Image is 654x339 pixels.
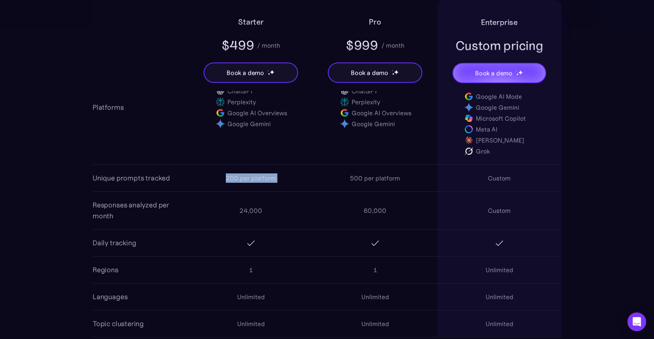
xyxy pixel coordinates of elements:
h2: Starter [238,16,264,28]
div: Microsoft Copilot [476,114,526,123]
div: [PERSON_NAME] [476,136,524,145]
h2: Enterprise [481,16,518,29]
div: Unlimited [361,319,389,328]
div: Google AI Mode [476,92,522,101]
div: Unlimited [361,292,389,302]
img: star [516,70,517,71]
div: Google AI Overviews [227,108,287,118]
div: 200 per platform [226,173,276,183]
h2: Pro [369,16,381,28]
div: Google AI Overviews [352,108,411,118]
div: Google Gemini [476,103,519,112]
div: Unlimited [237,319,265,328]
img: star [268,73,270,75]
div: Book a demo [351,68,388,77]
img: star [392,70,393,71]
div: Meta AI [476,125,497,134]
div: ChatGPT [227,86,254,96]
img: star [516,73,519,76]
div: 1 [249,265,253,275]
div: Topic clustering [93,318,144,329]
div: Unlimited [237,292,265,302]
div: Perplexity [352,97,380,107]
div: ChatGPT [352,86,378,96]
div: Custom pricing [456,37,543,54]
div: Unlimited [486,265,513,275]
div: Book a demo [475,68,513,78]
div: Grok [476,146,490,156]
img: star [394,70,399,75]
div: / month [381,41,404,50]
img: star [392,73,395,75]
div: Unique prompts tracked [93,173,170,184]
img: star [268,70,269,71]
div: Unlimited [486,319,513,328]
a: Book a demostarstarstar [452,63,546,83]
div: 24,000 [239,206,262,215]
div: Daily tracking [93,237,136,248]
div: Responses analyzed per month [93,200,189,221]
a: Book a demostarstarstar [328,62,422,83]
div: 1 [373,265,377,275]
div: Google Gemini [227,119,271,128]
img: star [518,70,523,75]
div: Perplexity [227,97,256,107]
a: Book a demostarstarstar [204,62,298,83]
div: Open Intercom Messenger [627,312,646,331]
div: Unlimited [486,292,513,302]
div: Regions [93,264,118,275]
div: 500 per platform [350,173,400,183]
div: Google Gemini [352,119,395,128]
div: Languages [93,291,127,302]
div: / month [257,41,280,50]
div: Custom [488,173,511,183]
div: $499 [222,37,254,54]
div: Platforms [93,102,123,113]
img: star [270,70,275,75]
div: 60,000 [364,206,386,215]
div: $999 [346,37,378,54]
div: Book a demo [227,68,264,77]
div: Custom [488,206,511,215]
